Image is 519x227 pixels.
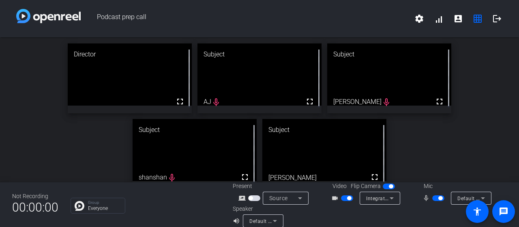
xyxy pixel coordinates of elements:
div: Subject [327,43,451,65]
mat-icon: account_box [453,14,463,24]
span: Default - Speakers (Realtek(R) Audio) [249,218,337,224]
span: Podcast prep call [81,9,410,28]
div: Director [68,43,192,65]
span: 00:00:00 [12,197,58,217]
mat-icon: mic_none [422,193,432,203]
mat-icon: screen_share_outline [238,193,248,203]
mat-icon: accessibility [472,207,482,216]
div: Subject [197,43,322,65]
mat-icon: fullscreen [240,172,250,182]
div: Present [233,182,314,190]
span: Source [269,195,288,201]
img: white-gradient.svg [16,9,81,23]
div: Not Recording [12,192,58,201]
p: Group [88,201,121,205]
mat-icon: fullscreen [370,172,380,182]
mat-icon: logout [492,14,502,24]
mat-icon: message [499,207,508,216]
p: Everyone [88,206,121,211]
mat-icon: videocam_outline [331,193,341,203]
mat-icon: fullscreen [305,97,315,106]
mat-icon: volume_up [233,216,242,226]
button: signal_cellular_alt [429,9,448,28]
mat-icon: fullscreen [175,97,185,106]
mat-icon: settings [414,14,424,24]
div: Speaker [233,205,281,213]
div: Subject [262,119,386,141]
span: Video [332,182,347,190]
div: Mic [416,182,497,190]
mat-icon: fullscreen [435,97,444,106]
span: Integrated Webcam (1bcf:28c9) [366,195,442,201]
img: Chat Icon [75,201,84,211]
mat-icon: grid_on [473,14,483,24]
span: Flip Camera [351,182,381,190]
div: Subject [133,119,257,141]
